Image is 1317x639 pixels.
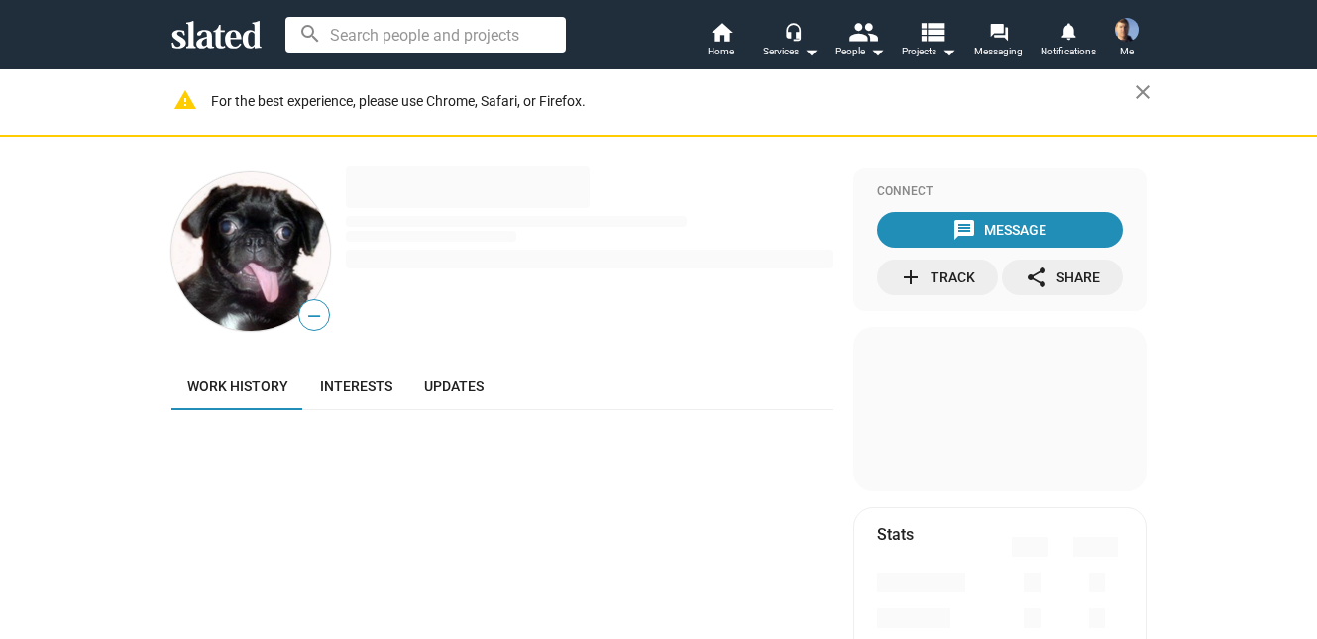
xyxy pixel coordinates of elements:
[1131,80,1154,104] mat-icon: close
[320,378,392,394] span: Interests
[917,17,945,46] mat-icon: view_list
[877,524,914,545] mat-card-title: Stats
[299,303,329,329] span: —
[211,88,1135,115] div: For the best experience, please use Chrome, Safari, or Firefox.
[877,260,998,295] button: Track
[424,378,484,394] span: Updates
[408,363,499,410] a: Updates
[171,363,304,410] a: Work history
[1002,260,1123,295] button: Share
[756,20,825,63] button: Services
[899,260,975,295] div: Track
[835,40,885,63] div: People
[952,212,1046,248] div: Message
[1120,40,1134,63] span: Me
[799,40,823,63] mat-icon: arrow_drop_down
[865,40,889,63] mat-icon: arrow_drop_down
[1034,20,1103,63] a: Notifications
[964,20,1034,63] a: Messaging
[1025,266,1048,289] mat-icon: share
[847,17,876,46] mat-icon: people
[687,20,756,63] a: Home
[902,40,956,63] span: Projects
[304,363,408,410] a: Interests
[899,266,923,289] mat-icon: add
[895,20,964,63] button: Projects
[974,40,1023,63] span: Messaging
[173,88,197,112] mat-icon: warning
[936,40,960,63] mat-icon: arrow_drop_down
[285,17,566,53] input: Search people and projects
[1025,260,1100,295] div: Share
[825,20,895,63] button: People
[763,40,819,63] div: Services
[952,218,976,242] mat-icon: message
[1115,18,1139,42] img: Joel Cousins
[784,22,802,40] mat-icon: headset_mic
[877,212,1123,248] button: Message
[187,378,288,394] span: Work history
[1103,14,1151,65] button: Joel CousinsMe
[877,184,1123,200] div: Connect
[710,20,733,44] mat-icon: home
[989,22,1008,41] mat-icon: forum
[1041,40,1096,63] span: Notifications
[1058,21,1077,40] mat-icon: notifications
[708,40,734,63] span: Home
